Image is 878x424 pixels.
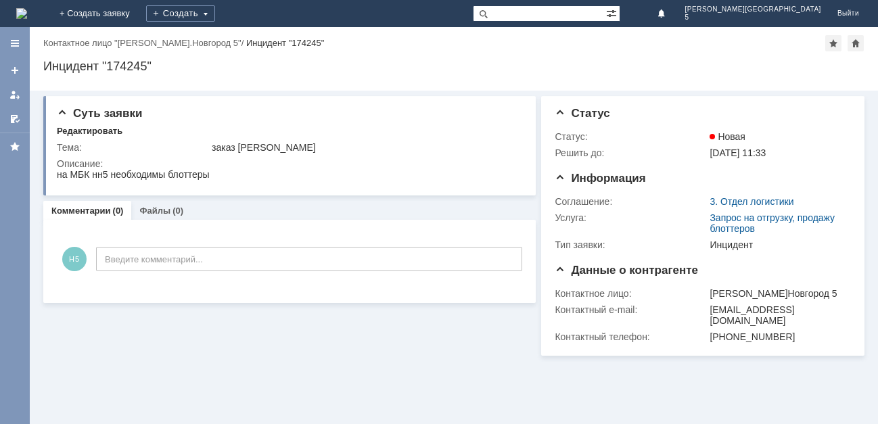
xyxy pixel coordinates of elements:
[685,5,821,14] span: [PERSON_NAME][GEOGRAPHIC_DATA]
[57,158,520,169] div: Описание:
[57,107,142,120] span: Суть заявки
[555,196,707,207] div: Соглашение:
[43,38,241,48] a: Контактное лицо "[PERSON_NAME].Новгород 5"
[4,84,26,105] a: Мои заявки
[555,107,609,120] span: Статус
[146,5,215,22] div: Создать
[848,35,864,51] div: Сделать домашней страницей
[4,108,26,130] a: Мои согласования
[57,142,209,153] div: Тема:
[113,206,124,216] div: (0)
[212,142,517,153] div: заказ [PERSON_NAME]
[606,6,620,19] span: Расширенный поиск
[710,196,793,207] a: 3. Отдел логистики
[685,14,821,22] span: 5
[51,206,111,216] a: Комментарии
[16,8,27,19] img: logo
[43,60,864,73] div: Инцидент "174245"
[16,8,27,19] a: Перейти на домашнюю страницу
[710,239,845,250] div: Инцидент
[825,35,841,51] div: Добавить в избранное
[555,239,707,250] div: Тип заявки:
[172,206,183,216] div: (0)
[710,212,835,234] a: Запрос на отгрузку, продажу блоттеров
[555,212,707,223] div: Услуга:
[555,288,707,299] div: Контактное лицо:
[555,331,707,342] div: Контактный телефон:
[710,147,766,158] span: [DATE] 11:33
[57,126,122,137] div: Редактировать
[4,60,26,81] a: Создать заявку
[139,206,170,216] a: Файлы
[710,288,845,299] div: [PERSON_NAME]Новгород 5
[710,331,845,342] div: [PHONE_NUMBER]
[710,304,845,326] div: [EMAIL_ADDRESS][DOMAIN_NAME]
[555,131,707,142] div: Статус:
[555,147,707,158] div: Решить до:
[555,172,645,185] span: Информация
[62,247,87,271] span: Н5
[555,264,698,277] span: Данные о контрагенте
[555,304,707,315] div: Контактный e-mail:
[43,38,246,48] div: /
[710,131,745,142] span: Новая
[246,38,324,48] div: Инцидент "174245"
